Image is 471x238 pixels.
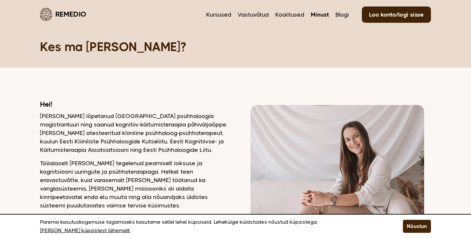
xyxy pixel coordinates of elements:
a: Remedio [40,7,86,22]
img: Dagmar vaatamas kaamerasse [250,105,424,235]
button: Nõustun [403,220,431,233]
a: Minust [311,10,329,19]
img: Remedio logo [40,8,52,21]
a: Loo konto/logi sisse [362,7,431,23]
a: Koolitused [275,10,304,19]
p: [PERSON_NAME] lõpetanud [GEOGRAPHIC_DATA] psühholoogia magistrantuuri ning saanud kognitiiv-käitu... [40,112,227,154]
a: [PERSON_NAME] küpsistest lähemalt. [40,226,130,235]
p: Tööalaselt [PERSON_NAME] tegelenud peamiselt isiksuse ja kognitsiooni uuringute ja psühhoteraapia... [40,159,227,210]
p: Parema kasutuskogemuse tagamiseks kasutame sellel lehel küpsiseid. Lehekülge külastades nõustud k... [40,218,387,235]
h2: Hei! [40,100,227,109]
a: Vastuvõtud [238,10,269,19]
a: Blogi [335,10,349,19]
h1: Kes ma [PERSON_NAME]? [40,39,431,55]
a: Kursused [206,10,231,19]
